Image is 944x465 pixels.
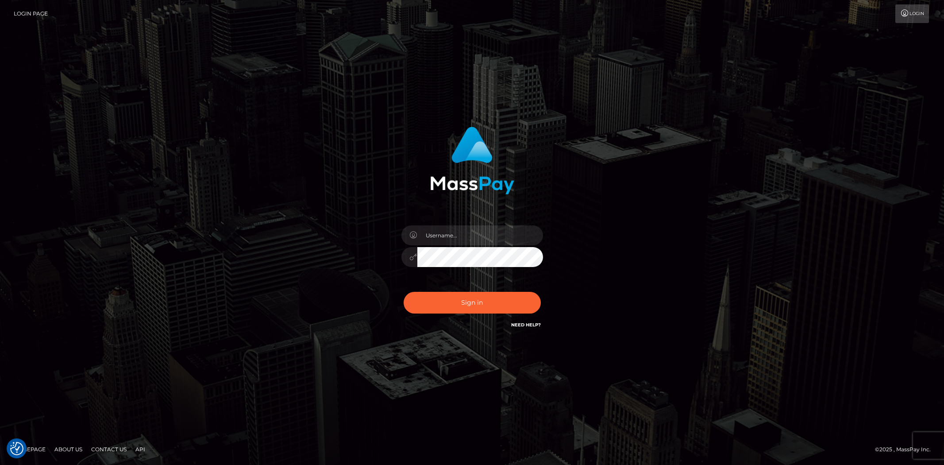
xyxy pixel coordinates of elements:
[511,322,541,328] a: Need Help?
[404,292,541,314] button: Sign in
[51,442,86,456] a: About Us
[10,442,23,455] button: Consent Preferences
[10,442,49,456] a: Homepage
[10,442,23,455] img: Revisit consent button
[430,127,514,194] img: MassPay Login
[875,445,937,454] div: © 2025 , MassPay Inc.
[417,225,543,245] input: Username...
[88,442,130,456] a: Contact Us
[132,442,149,456] a: API
[14,4,48,23] a: Login Page
[895,4,929,23] a: Login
